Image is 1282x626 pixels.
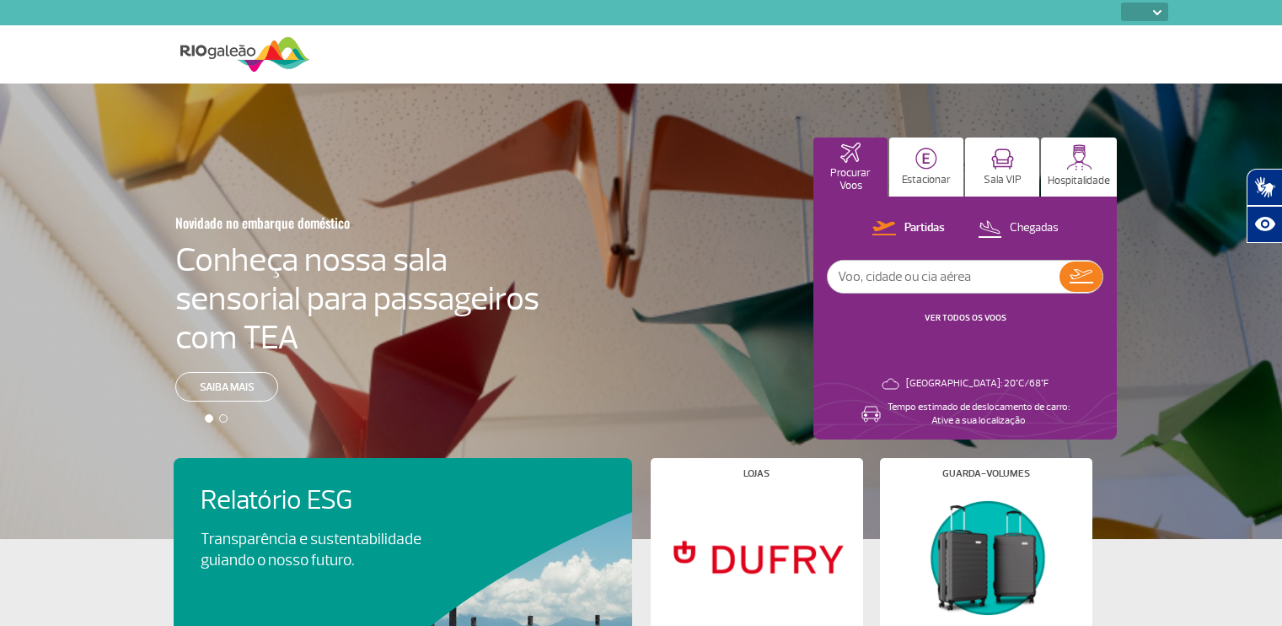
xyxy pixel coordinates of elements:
[813,138,888,197] button: Procurar Voos
[201,529,440,571] p: Transparência e sustentabilidade guiando o nosso futuro.
[840,143,861,163] img: airplaneHomeActive.svg
[1247,206,1282,243] button: Abrir recursos assistivos.
[889,138,963,197] button: Estacionar
[743,469,770,478] h4: Lojas
[991,148,1014,170] img: vipRoom.svg
[175,372,278,402] a: Saiba mais
[942,469,1030,478] h4: Guarda-volumes
[965,138,1039,197] button: Sala VIP
[920,311,1011,325] button: VER TODOS OS VOOS
[1041,138,1117,197] button: Hospitalidade
[925,312,1006,323] a: VER TODOS OS VOOS
[1066,144,1092,170] img: hospitality.svg
[915,148,937,170] img: carParkingHome.svg
[664,492,848,622] img: Lojas
[1247,169,1282,243] div: Plugin de acessibilidade da Hand Talk.
[867,218,950,240] button: Partidas
[1247,169,1282,206] button: Abrir tradutor de língua de sinais.
[175,240,539,357] h4: Conheça nossa sala sensorial para passageiros com TEA
[828,261,1059,293] input: Voo, cidade ou cia aérea
[906,377,1049,391] p: [GEOGRAPHIC_DATA]: 20°C/68°F
[904,220,945,236] p: Partidas
[201,485,469,516] h4: Relatório ESG
[888,401,1070,428] p: Tempo estimado de deslocamento de carro: Ative a sua localização
[175,205,457,240] h3: Novidade no embarque doméstico
[973,218,1064,240] button: Chegadas
[822,167,879,192] p: Procurar Voos
[1048,175,1110,187] p: Hospitalidade
[1010,220,1059,236] p: Chegadas
[984,174,1022,186] p: Sala VIP
[201,485,605,571] a: Relatório ESGTransparência e sustentabilidade guiando o nosso futuro.
[902,174,951,186] p: Estacionar
[893,492,1077,622] img: Guarda-volumes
